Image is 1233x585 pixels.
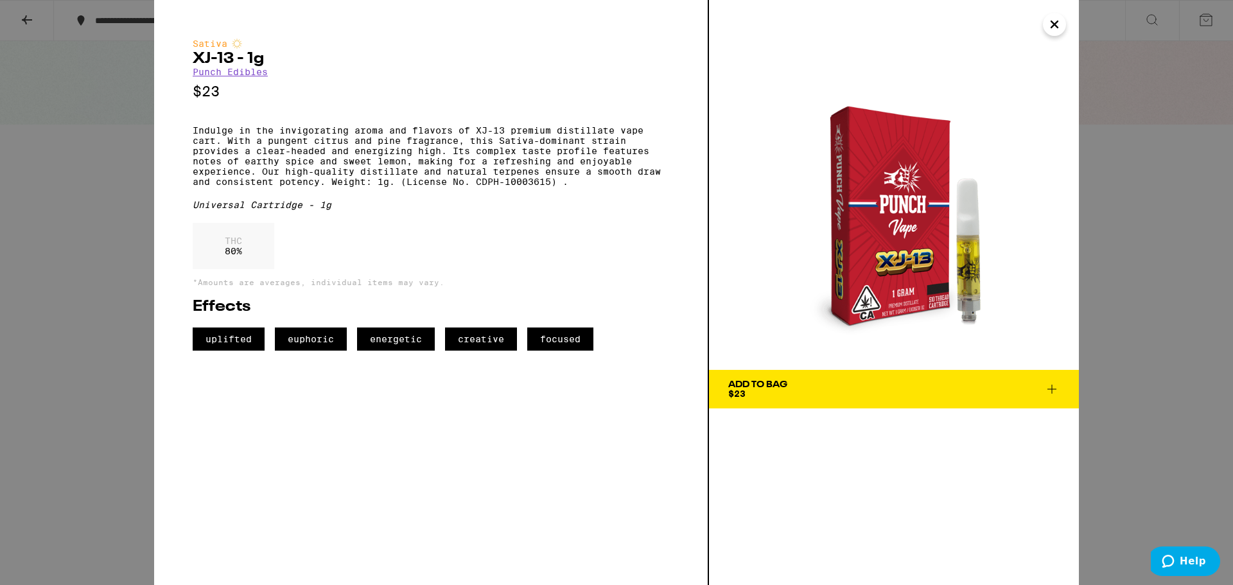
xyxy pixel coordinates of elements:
iframe: Opens a widget where you can find more information [1151,546,1220,579]
span: creative [445,327,517,351]
p: Indulge in the invigorating aroma and flavors of XJ-13 premium distillate vape cart. With a punge... [193,125,669,187]
a: Punch Edibles [193,67,268,77]
p: THC [225,236,242,246]
span: focused [527,327,593,351]
div: 80 % [193,223,274,269]
button: Close [1043,13,1066,36]
p: $23 [193,83,669,100]
h2: XJ-13 - 1g [193,51,669,67]
div: Universal Cartridge - 1g [193,200,669,210]
span: energetic [357,327,435,351]
div: Sativa [193,39,669,49]
button: Add To Bag$23 [709,370,1079,408]
p: *Amounts are averages, individual items may vary. [193,278,669,286]
img: sativaColor.svg [232,39,242,49]
span: $23 [728,389,746,399]
span: uplifted [193,327,265,351]
div: Add To Bag [728,380,787,389]
span: euphoric [275,327,347,351]
h2: Effects [193,299,669,315]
